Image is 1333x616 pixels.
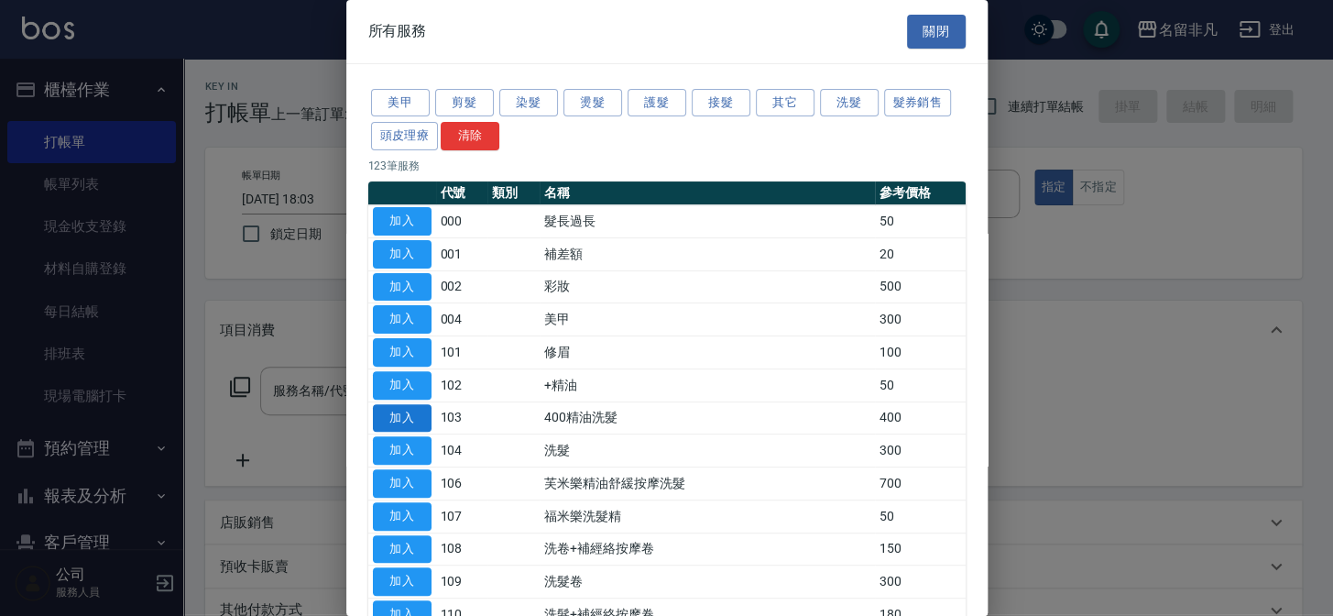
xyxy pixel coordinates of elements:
[875,205,966,238] td: 50
[373,338,432,367] button: 加入
[540,533,874,566] td: 洗卷+補經絡按摩卷
[436,533,488,566] td: 108
[441,122,499,150] button: 清除
[373,469,432,498] button: 加入
[373,436,432,465] button: 加入
[875,303,966,336] td: 300
[371,122,439,150] button: 頭皮理療
[373,273,432,302] button: 加入
[436,566,488,599] td: 109
[875,467,966,500] td: 700
[540,270,874,303] td: 彩妝
[436,303,488,336] td: 004
[540,303,874,336] td: 美甲
[436,181,488,205] th: 代號
[373,502,432,531] button: 加入
[373,535,432,564] button: 加入
[373,567,432,596] button: 加入
[373,305,432,334] button: 加入
[692,89,750,117] button: 接髮
[435,89,494,117] button: 剪髮
[875,533,966,566] td: 150
[436,270,488,303] td: 002
[371,89,430,117] button: 美甲
[436,467,488,500] td: 106
[628,89,686,117] button: 護髮
[540,181,874,205] th: 名稱
[820,89,879,117] button: 洗髮
[436,434,488,467] td: 104
[875,237,966,270] td: 20
[436,205,488,238] td: 000
[540,566,874,599] td: 洗髮卷
[436,237,488,270] td: 001
[540,434,874,467] td: 洗髮
[540,467,874,500] td: 芙米樂精油舒緩按摩洗髮
[540,205,874,238] td: 髮長過長
[907,15,966,49] button: 關閉
[875,401,966,434] td: 400
[436,401,488,434] td: 103
[540,500,874,533] td: 福米樂洗髮精
[368,158,966,174] p: 123 筆服務
[436,368,488,401] td: 102
[540,401,874,434] td: 400精油洗髮
[540,368,874,401] td: +精油
[875,566,966,599] td: 300
[875,270,966,303] td: 500
[436,500,488,533] td: 107
[756,89,814,117] button: 其它
[373,371,432,400] button: 加入
[373,207,432,236] button: 加入
[563,89,622,117] button: 燙髮
[373,240,432,269] button: 加入
[368,22,427,40] span: 所有服務
[875,181,966,205] th: 參考價格
[875,500,966,533] td: 50
[373,404,432,433] button: 加入
[875,434,966,467] td: 300
[875,368,966,401] td: 50
[436,336,488,369] td: 101
[875,336,966,369] td: 100
[540,336,874,369] td: 修眉
[499,89,558,117] button: 染髮
[487,181,540,205] th: 類別
[884,89,952,117] button: 髮券銷售
[540,237,874,270] td: 補差額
